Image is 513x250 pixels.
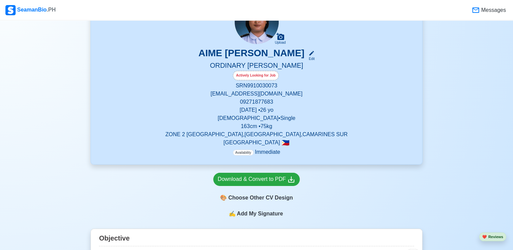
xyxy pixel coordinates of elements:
p: [DEMOGRAPHIC_DATA] • Single [99,114,414,122]
div: Download & Convert to PDF [218,175,295,184]
span: Availability [233,150,254,155]
div: Upload [275,41,286,45]
p: Immediate [233,148,280,156]
p: 163 cm • 75 kg [99,122,414,130]
div: Actively Looking for Job [233,71,279,80]
span: 🇵🇭 [281,140,290,146]
div: Choose Other CV Design [213,191,300,204]
span: heart [482,235,487,239]
p: SRN 9910030073 [99,82,414,90]
span: paint [220,194,227,202]
span: sign [229,210,235,218]
img: Logo [5,5,16,15]
div: SeamanBio [5,5,56,15]
p: ZONE 2 [GEOGRAPHIC_DATA],[GEOGRAPHIC_DATA],CAMARINES SUR [99,130,414,139]
span: Messages [480,6,506,14]
div: Objective [99,232,414,246]
p: [DATE] • 26 yo [99,106,414,114]
a: Download & Convert to PDF [213,173,300,186]
span: .PH [47,7,56,13]
p: [GEOGRAPHIC_DATA] [99,139,414,147]
div: Edit [306,56,315,61]
span: Add My Signature [235,210,284,218]
h5: ORDINARY [PERSON_NAME] [99,61,414,71]
p: 09271877683 [99,98,414,106]
button: heartReviews [479,232,506,242]
h3: AIME [PERSON_NAME] [198,47,304,61]
p: [EMAIL_ADDRESS][DOMAIN_NAME] [99,90,414,98]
